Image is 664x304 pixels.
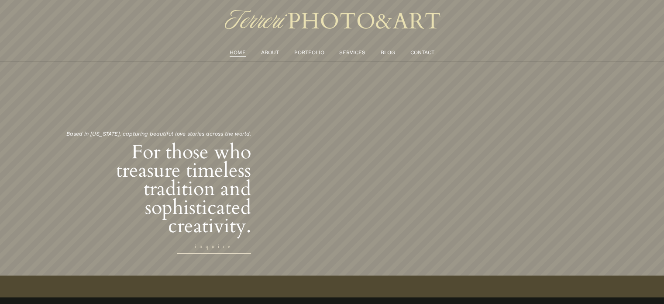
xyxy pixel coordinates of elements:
img: TERRERI PHOTO &amp; ART [223,5,441,38]
h2: For those who treasure timeless tradition and sophisticated creativity. [72,143,251,236]
a: PORTFOLIO [294,48,324,57]
a: CONTACT [410,48,434,57]
a: SERVICES [339,48,365,57]
em: Based in [US_STATE], capturing beautiful love stories across the world. [66,131,251,137]
a: BLOG [381,48,395,57]
a: inquire [177,240,251,254]
a: ABOUT [261,48,279,57]
a: HOME [230,48,246,57]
